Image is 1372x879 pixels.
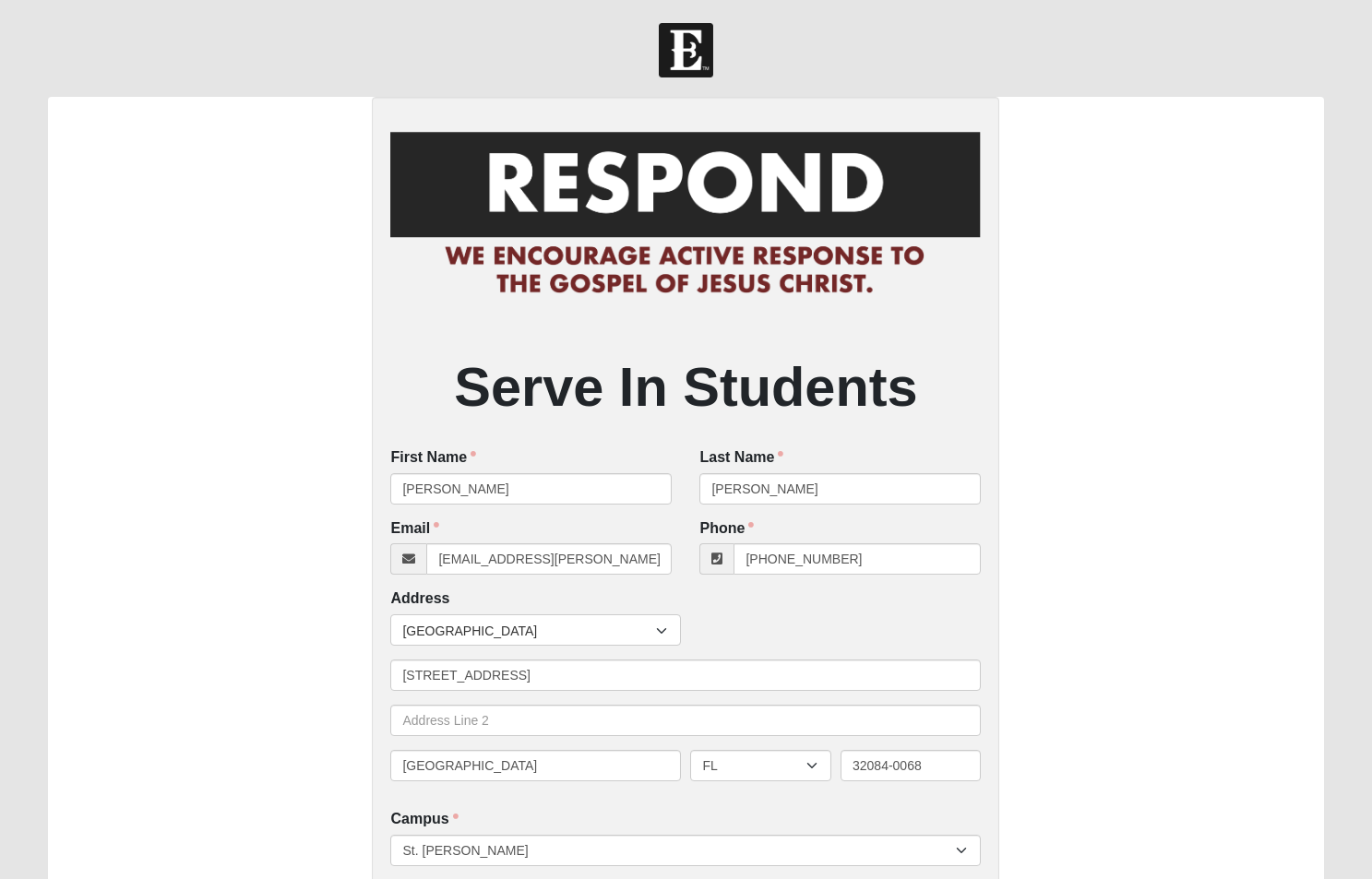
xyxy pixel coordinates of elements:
[390,447,476,469] label: First Name
[390,115,981,313] img: RespondCardHeader.png
[390,588,449,610] label: Address
[699,447,783,469] label: Last Name
[390,705,981,736] input: Address Line 2
[659,23,713,77] img: Church of Eleven22 Logo
[402,615,656,647] span: [GEOGRAPHIC_DATA]
[390,659,981,691] input: Address Line 1
[390,750,681,781] input: City
[699,518,754,540] label: Phone
[390,354,981,420] h2: Serve In Students
[390,809,458,830] label: Campus
[390,518,439,540] label: Email
[841,750,982,781] input: Zip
